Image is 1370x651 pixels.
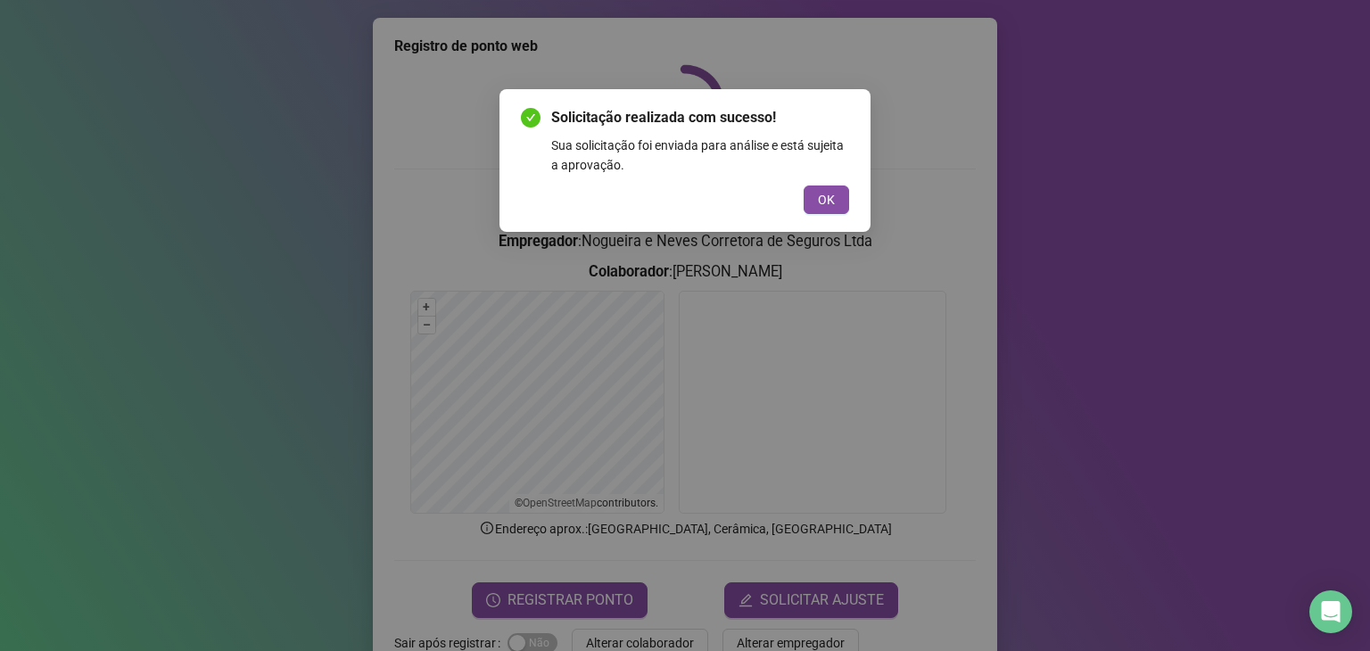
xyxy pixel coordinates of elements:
[1309,590,1352,633] div: Open Intercom Messenger
[804,185,849,214] button: OK
[818,190,835,210] span: OK
[551,107,849,128] span: Solicitação realizada com sucesso!
[521,108,541,128] span: check-circle
[551,136,849,175] div: Sua solicitação foi enviada para análise e está sujeita a aprovação.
